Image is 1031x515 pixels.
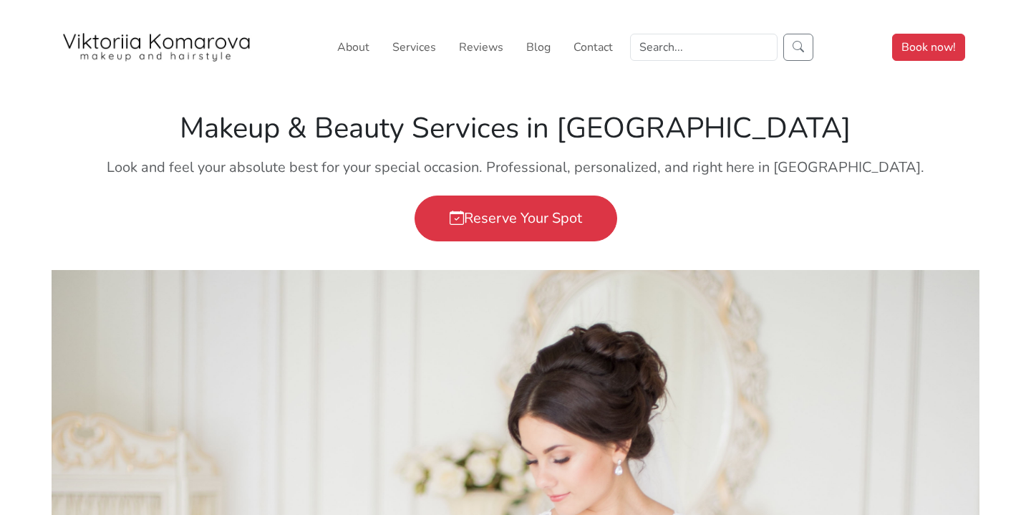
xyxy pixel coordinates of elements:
[630,34,778,61] input: Search
[453,33,509,62] a: Reviews
[521,33,556,62] a: Blog
[60,33,253,62] img: San Diego Makeup Artist Viktoriia Komarova
[892,34,965,61] a: Book now!
[568,33,619,62] a: Contact
[60,111,971,145] h1: Makeup & Beauty Services in [GEOGRAPHIC_DATA]
[415,196,617,241] a: Reserve Your Spot
[331,33,375,62] a: About
[60,157,971,178] p: Look and feel your absolute best for your special occasion. Professional, personalized, and right...
[387,33,442,62] a: Services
